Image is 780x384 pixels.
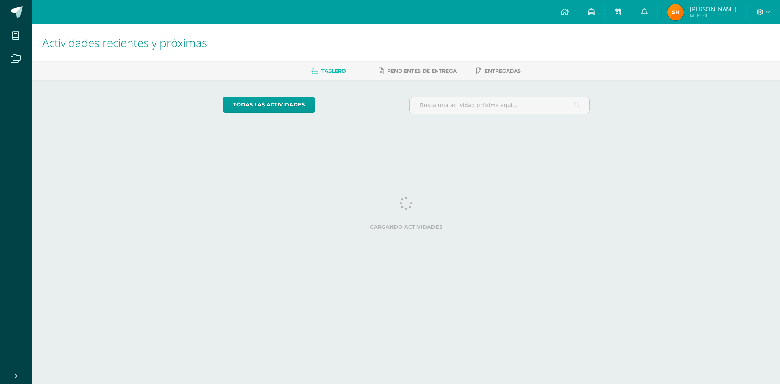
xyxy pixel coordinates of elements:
[476,65,521,78] a: Entregadas
[410,97,590,113] input: Busca una actividad próxima aquí...
[387,68,457,74] span: Pendientes de entrega
[223,224,590,230] label: Cargando actividades
[690,12,737,19] span: Mi Perfil
[321,68,346,74] span: Tablero
[311,65,346,78] a: Tablero
[690,5,737,13] span: [PERSON_NAME]
[379,65,457,78] a: Pendientes de entrega
[485,68,521,74] span: Entregadas
[42,35,207,50] span: Actividades recientes y próximas
[667,4,684,20] img: 869aa223b515ac158a5cbb52e2c181c2.png
[223,97,315,113] a: todas las Actividades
